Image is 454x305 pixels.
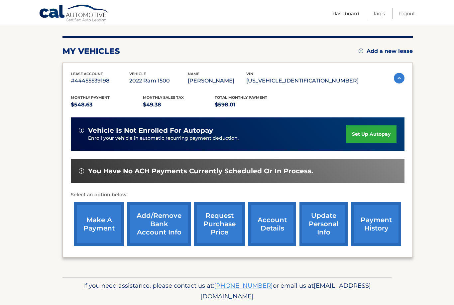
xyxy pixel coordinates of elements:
[79,168,84,174] img: alert-white.svg
[215,100,287,109] p: $598.01
[351,202,401,246] a: payment history
[71,76,129,85] p: #44455539198
[299,202,348,246] a: update personal info
[129,76,188,85] p: 2022 Ram 1500
[71,191,404,199] p: Select an option below:
[79,128,84,133] img: alert-white.svg
[214,282,273,289] a: [PHONE_NUMBER]
[71,95,110,100] span: Monthly Payment
[333,8,359,19] a: Dashboard
[67,280,387,302] p: If you need assistance, please contact us at: or email us at
[215,95,267,100] span: Total Monthly Payment
[359,48,413,55] a: Add a new lease
[394,73,404,83] img: accordion-active.svg
[88,126,213,135] span: vehicle is not enrolled for autopay
[194,202,245,246] a: request purchase price
[246,76,359,85] p: [US_VEHICLE_IDENTIFICATION_NUMBER]
[71,72,103,76] span: lease account
[374,8,385,19] a: FAQ's
[246,72,253,76] span: vin
[62,46,120,56] h2: my vehicles
[74,202,124,246] a: make a payment
[200,282,371,300] span: [EMAIL_ADDRESS][DOMAIN_NAME]
[143,100,215,109] p: $49.38
[127,202,191,246] a: Add/Remove bank account info
[188,76,246,85] p: [PERSON_NAME]
[399,8,415,19] a: Logout
[39,4,109,24] a: Cal Automotive
[71,100,143,109] p: $548.63
[143,95,184,100] span: Monthly sales Tax
[88,167,313,175] span: You have no ACH payments currently scheduled or in process.
[88,135,346,142] p: Enroll your vehicle in automatic recurring payment deduction.
[346,125,397,143] a: set up autopay
[188,72,199,76] span: name
[359,49,363,53] img: add.svg
[248,202,296,246] a: account details
[129,72,146,76] span: vehicle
